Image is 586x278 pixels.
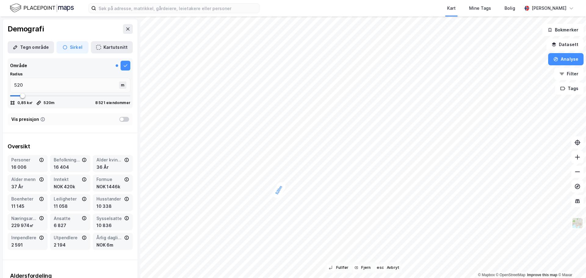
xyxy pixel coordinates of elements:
div: 11 058 [54,203,86,210]
div: 36 År [96,164,129,171]
iframe: Chat Widget [555,249,586,278]
div: 10 338 [96,203,129,210]
div: 6 827 [54,222,86,229]
img: logo.f888ab2527a4732fd821a326f86c7f29.svg [10,3,74,13]
div: Kontrollprogram for chat [555,249,586,278]
div: Map marker [271,181,287,199]
button: Filter [554,68,584,80]
a: OpenStreetMap [496,273,526,277]
button: Analyse [548,53,584,65]
button: Bokmerker [542,24,584,36]
div: m [119,81,126,89]
div: NOK 6m [96,241,129,249]
div: Årlig dagligvareforbruk [96,234,123,241]
div: Innpendlere [11,234,38,241]
div: 11 145 [11,203,44,210]
div: Utpendlere [54,234,80,241]
div: Alder menn [11,176,38,183]
a: Improve this map [527,273,557,277]
div: Leiligheter [54,195,80,203]
input: Søk på adresse, matrikkel, gårdeiere, leietakere eller personer [96,4,259,13]
div: Ansatte [54,215,80,222]
div: Befolkning dagtid [54,156,80,164]
img: Z [572,217,583,229]
div: Sysselsatte [96,215,123,222]
div: Alder kvinner [96,156,123,164]
div: Bolig [505,5,515,12]
div: 520 m [44,100,54,105]
div: Næringsareal [11,215,38,222]
div: 2 194 [54,241,86,249]
div: Formue [96,176,123,183]
div: 229 974㎡ [11,222,44,229]
div: Personer [11,156,38,164]
div: Boenheter [11,195,38,203]
button: Datasett [546,38,584,51]
div: 8 521 eiendommer [95,100,130,105]
div: Kart [447,5,456,12]
div: NOK 1446k [96,183,129,190]
button: Tegn område [8,41,54,53]
a: Mapbox [478,273,495,277]
button: Tags [555,82,584,95]
div: [PERSON_NAME] [532,5,566,12]
div: Oversikt [8,143,133,150]
button: Sirkel [56,41,89,53]
input: m [10,78,120,92]
div: Mine Tags [469,5,491,12]
div: 16 006 [11,164,44,171]
div: Husstander [96,195,123,203]
div: 0,85 k㎡ [17,100,33,105]
div: Inntekt [54,176,80,183]
button: Kartutsnitt [91,41,133,53]
div: Vis presisjon [11,116,39,123]
div: Radius [10,72,130,77]
div: Område [10,62,27,69]
div: 37 År [11,183,44,190]
div: NOK 420k [54,183,86,190]
div: 10 836 [96,222,129,229]
div: 2 591 [11,241,44,249]
div: 16 404 [54,164,86,171]
div: Demografi [8,24,44,34]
